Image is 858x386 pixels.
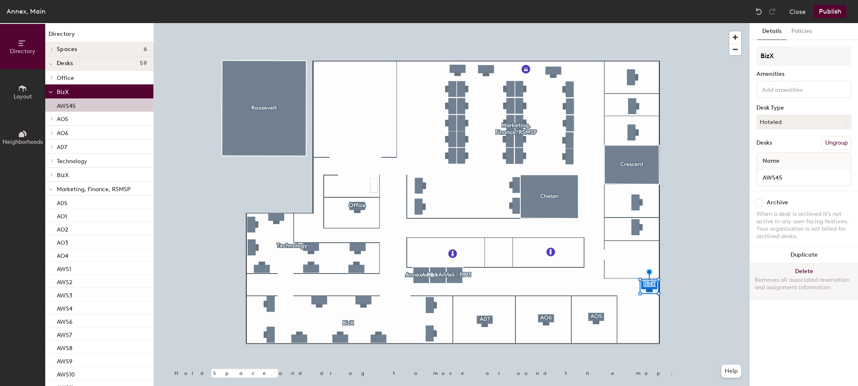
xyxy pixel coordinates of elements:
span: BizX [57,172,69,179]
p: AWS1 [57,263,71,273]
span: AO5 [57,116,68,123]
span: Desks [57,60,73,67]
button: Hoteled [756,115,851,129]
button: Details [757,23,786,40]
span: Layout [14,93,32,100]
span: A07 [57,144,67,151]
span: Marketing, Finance, RSMSP [57,186,130,193]
input: Add amenities [761,84,835,94]
p: A05 [57,197,67,207]
h1: Directory [45,30,153,42]
span: Spaces [57,46,77,53]
button: Ungroup [821,136,851,150]
div: Desk Type [756,105,851,111]
div: Annex, Main [7,6,46,16]
span: Office [57,75,74,82]
p: AO3 [57,237,68,246]
p: AWS8 [57,342,72,352]
p: AWS3 [57,290,72,299]
p: AWS10 [57,369,75,378]
button: Policies [786,23,817,40]
p: AWS45 [57,100,76,110]
div: Archive [767,199,788,206]
p: AWS2 [57,276,72,286]
span: Technology [57,158,87,165]
p: AWS7 [57,329,72,339]
input: Unnamed desk [758,172,849,183]
p: AWS6 [57,316,72,325]
span: 6 [144,46,147,53]
div: Desks [756,140,772,146]
span: Neighborhoods [2,138,43,145]
img: Undo [755,7,763,16]
button: DeleteRemoves all associated reservation and assignment information [750,263,858,299]
button: Duplicate [750,247,858,263]
span: Name [758,154,784,168]
button: Publish [814,5,846,18]
div: Amenities [756,71,851,77]
span: BizX [57,89,69,96]
p: AWS4 [57,303,72,312]
p: AO1 [57,211,67,220]
p: AWS9 [57,356,72,365]
button: Close [789,5,806,18]
div: When a desk is archived it's not active in any user-facing features. Your organization is not bil... [756,211,851,240]
span: 59 [140,60,147,67]
img: Redo [768,7,776,16]
p: AO4 [57,250,68,260]
p: AO2 [57,224,68,233]
div: Removes all associated reservation and assignment information [755,276,853,291]
span: Directory [10,48,35,55]
button: Help [721,365,741,378]
span: AO6 [57,130,68,137]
